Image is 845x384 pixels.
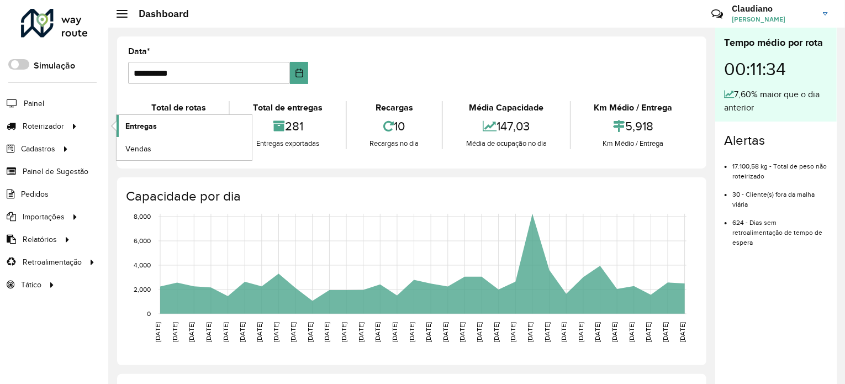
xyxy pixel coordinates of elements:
div: 281 [233,114,342,138]
text: 0 [147,310,151,317]
a: Entregas [117,115,252,137]
text: [DATE] [628,322,635,342]
div: Média Capacidade [446,101,567,114]
text: 6,000 [134,237,151,244]
text: [DATE] [476,322,483,342]
text: [DATE] [645,322,652,342]
text: [DATE] [357,322,365,342]
div: Total de entregas [233,101,342,114]
span: Relatórios [23,234,57,245]
text: [DATE] [560,322,567,342]
text: 4,000 [134,261,151,269]
text: [DATE] [391,322,398,342]
h2: Dashboard [128,8,189,20]
text: [DATE] [256,322,263,342]
li: 624 - Dias sem retroalimentação de tempo de espera [732,209,828,248]
text: [DATE] [171,322,178,342]
div: Km Médio / Entrega [574,101,693,114]
text: [DATE] [289,322,297,342]
text: [DATE] [442,322,449,342]
span: Tático [21,279,41,291]
text: [DATE] [154,322,161,342]
h4: Capacidade por dia [126,188,695,204]
li: 17.100,58 kg - Total de peso não roteirizado [732,153,828,181]
text: [DATE] [611,322,618,342]
span: Importações [23,211,65,223]
text: [DATE] [679,322,686,342]
text: [DATE] [273,322,280,342]
a: Vendas [117,138,252,160]
text: [DATE] [307,322,314,342]
text: [DATE] [408,322,415,342]
span: Painel de Sugestão [23,166,88,177]
text: [DATE] [188,322,195,342]
text: [DATE] [340,322,347,342]
a: Contato Rápido [705,2,729,26]
text: 8,000 [134,213,151,220]
div: Total de rotas [131,101,226,114]
text: [DATE] [577,322,584,342]
button: Choose Date [290,62,309,84]
text: [DATE] [510,322,517,342]
span: Roteirizador [23,120,64,132]
div: Km Médio / Entrega [574,138,693,149]
text: [DATE] [526,322,534,342]
div: Recargas no dia [350,138,439,149]
div: Entregas exportadas [233,138,342,149]
span: Pedidos [21,188,49,200]
text: [DATE] [662,322,669,342]
text: [DATE] [543,322,551,342]
span: [PERSON_NAME] [732,14,815,24]
div: 147,03 [446,114,567,138]
text: [DATE] [374,322,381,342]
text: 2,000 [134,286,151,293]
div: 10 [350,114,439,138]
text: [DATE] [222,322,229,342]
label: Data [128,45,150,58]
span: Cadastros [21,143,55,155]
div: Recargas [350,101,439,114]
text: [DATE] [425,322,432,342]
span: Entregas [125,120,157,132]
h4: Alertas [724,133,828,149]
label: Simulação [34,59,75,72]
text: [DATE] [493,322,500,342]
div: 7,60% maior que o dia anterior [724,88,828,114]
div: Tempo médio por rota [724,35,828,50]
text: [DATE] [239,322,246,342]
span: Retroalimentação [23,256,82,268]
span: Vendas [125,143,151,155]
text: [DATE] [323,322,330,342]
text: [DATE] [459,322,466,342]
div: Média de ocupação no dia [446,138,567,149]
text: [DATE] [205,322,212,342]
span: Painel [24,98,44,109]
div: 00:11:34 [724,50,828,88]
div: 5,918 [574,114,693,138]
li: 30 - Cliente(s) fora da malha viária [732,181,828,209]
text: [DATE] [594,322,601,342]
h3: Claudiano [732,3,815,14]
